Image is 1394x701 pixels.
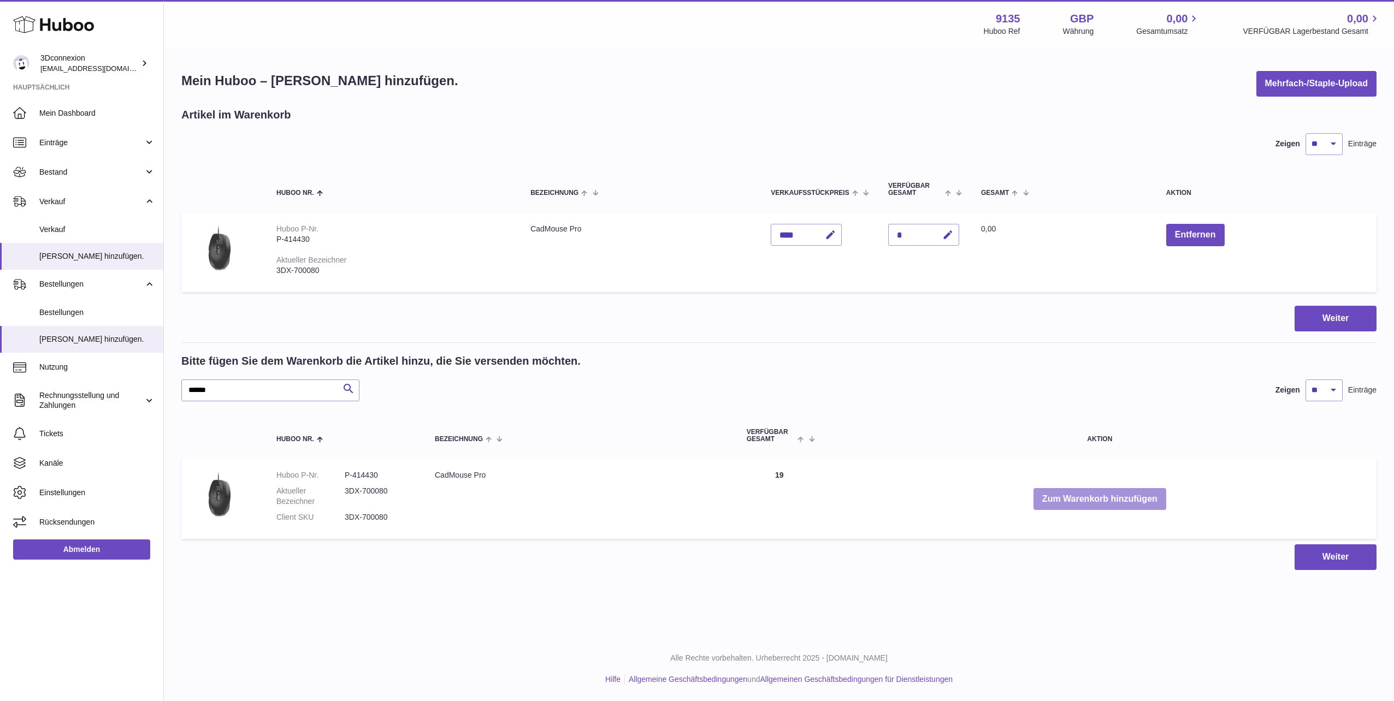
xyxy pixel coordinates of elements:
[1347,11,1368,26] span: 0,00
[345,512,413,522] dd: 3DX-700080
[39,167,144,177] span: Bestand
[530,189,578,197] span: Bezeichnung
[1348,139,1377,149] span: Einträge
[625,674,953,685] li: und
[13,539,150,559] a: Abmelden
[276,436,314,443] span: Huboo Nr.
[39,197,144,207] span: Verkauf
[1295,306,1377,331] button: Weiter
[39,224,155,235] span: Verkauf
[276,234,509,245] div: P-414430
[519,213,760,292] td: CadMouse Pro
[39,458,155,468] span: Kanäle
[981,224,996,233] span: 0,00
[39,362,155,372] span: Nutzung
[984,26,1020,37] div: Huboo Ref
[39,429,155,439] span: Tickets
[40,64,161,73] span: [EMAIL_ADDRESS][DOMAIN_NAME]
[39,488,155,498] span: Einstellungen
[747,429,795,443] span: VERFÜGBAR Gesamt
[276,189,314,197] span: Huboo Nr.
[181,72,458,90] h1: Mein Huboo – [PERSON_NAME] hinzufügen.
[276,224,318,233] div: Huboo P-Nr.
[1033,488,1166,510] button: Zum Warenkorb hinzufügen
[181,354,581,369] h2: Bitte fügen Sie dem Warenkorb die Artikel hinzu, die Sie versenden möchten.
[276,512,345,522] dt: Client SKU
[736,459,823,539] td: 19
[345,486,413,507] dd: 3DX-700080
[1166,224,1225,246] button: Entfernen
[1070,11,1094,26] strong: GBP
[39,517,155,527] span: Rücksendungen
[276,470,345,480] dt: Huboo P-Nr.
[1243,26,1381,37] span: VERFÜGBAR Lagerbestand Gesamt
[1275,139,1300,149] label: Zeigen
[181,108,291,122] h2: Artikel im Warenkorb
[39,108,155,118] span: Mein Dashboard
[276,265,509,276] div: 3DX-700080
[435,436,483,443] span: Bezeichnung
[996,11,1020,26] strong: 9135
[605,675,621,684] a: Hilfe
[39,138,144,148] span: Einträge
[13,55,29,72] img: order_eu@3dconnexion.com
[1063,26,1094,37] div: Währung
[39,251,155,262] span: [PERSON_NAME] hinzufügen.
[1295,544,1377,570] button: Weiter
[760,675,953,684] a: Allgemeinen Geschäftsbedingungen für Dienstleistungen
[276,256,346,264] div: Aktueller Bezeichner
[981,189,1009,197] span: Gesamt
[1136,26,1200,37] span: Gesamtumsatz
[345,470,413,480] dd: P-414430
[424,459,736,539] td: CadMouse Pro
[1275,385,1300,395] label: Zeigen
[39,279,144,289] span: Bestellungen
[1256,71,1377,97] button: Mehrfach-/Staple-Upload
[1167,11,1188,26] span: 0,00
[39,390,144,411] span: Rechnungsstellung und Zahlungen
[629,675,747,684] a: Allgemeine Geschäftsbedingungen
[39,307,155,318] span: Bestellungen
[40,53,139,74] div: 3Dconnexion
[823,418,1377,454] th: Aktion
[888,182,942,197] span: VERFÜGBAR Gesamt
[1136,11,1200,37] a: 0,00 Gesamtumsatz
[1243,11,1381,37] a: 0,00 VERFÜGBAR Lagerbestand Gesamt
[1348,385,1377,395] span: Einträge
[173,653,1385,663] p: Alle Rechte vorbehalten. Urheberrecht 2025 - [DOMAIN_NAME]
[192,224,247,278] img: CadMouse Pro
[1166,189,1366,197] div: Aktion
[39,334,155,344] span: [PERSON_NAME] hinzufügen.
[192,470,247,525] img: CadMouse Pro
[276,486,345,507] dt: Aktueller Bezeichner
[771,189,849,197] span: Verkaufsstückpreis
